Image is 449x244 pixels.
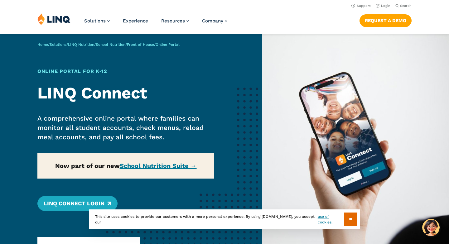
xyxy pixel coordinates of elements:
[37,84,147,103] strong: LINQ Connect
[202,18,227,24] a: Company
[89,209,360,229] div: This site uses cookies to provide our customers with a more personal experience. By using [DOMAIN...
[68,42,94,47] a: LINQ Nutrition
[161,18,185,24] span: Resources
[37,42,48,47] a: Home
[202,18,223,24] span: Company
[376,4,390,8] a: Login
[84,18,106,24] span: Solutions
[37,196,118,211] a: LINQ Connect Login
[37,114,214,142] p: A comprehensive online portal where families can monitor all student accounts, check menus, reloa...
[395,3,412,8] button: Open Search Bar
[156,42,180,47] span: Online Portal
[127,42,154,47] a: Front of House
[351,4,371,8] a: Support
[422,219,440,236] button: Hello, have a question? Let’s chat.
[37,13,70,25] img: LINQ | K‑12 Software
[37,42,180,47] span: / / / / /
[50,42,66,47] a: Solutions
[84,13,227,34] nav: Primary Navigation
[360,13,412,27] nav: Button Navigation
[96,42,125,47] a: School Nutrition
[400,4,412,8] span: Search
[123,18,148,24] a: Experience
[84,18,110,24] a: Solutions
[360,14,412,27] a: Request a Demo
[161,18,189,24] a: Resources
[55,162,197,170] strong: Now part of our new
[37,68,214,75] h1: Online Portal for K‑12
[318,214,344,225] a: use of cookies.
